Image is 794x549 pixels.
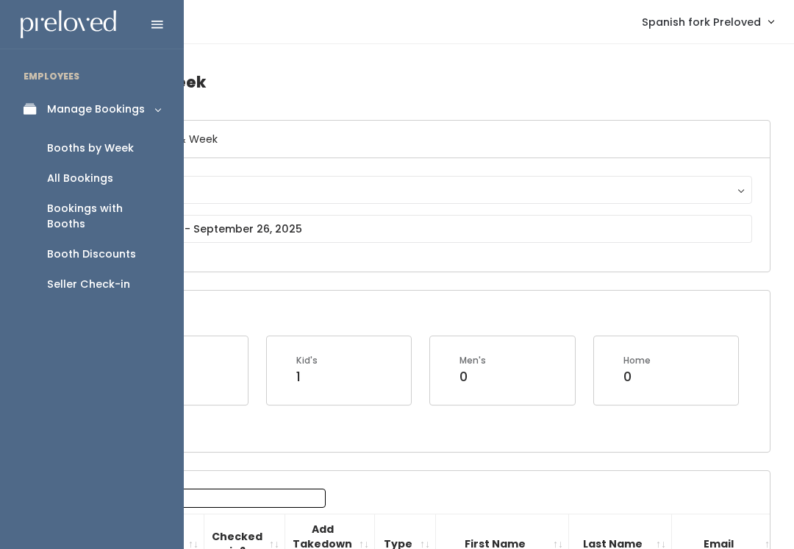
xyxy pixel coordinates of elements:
a: Spanish fork Preloved [627,6,788,38]
label: Search: [85,489,326,508]
div: 1 [296,367,318,386]
span: Spanish fork Preloved [642,14,761,30]
input: September 20 - September 26, 2025 [93,215,752,243]
div: Bookings with Booths [47,201,160,232]
div: Manage Bookings [47,102,145,117]
img: preloved logo [21,10,116,39]
input: Search: [138,489,326,508]
div: 0 [459,367,486,386]
div: Spanish Fork [107,182,738,198]
div: 0 [623,367,651,386]
div: Home [623,354,651,367]
h4: Booths by Week [75,62,770,102]
div: All Bookings [47,171,113,186]
div: Booth Discounts [47,247,136,262]
button: Spanish Fork [93,176,752,204]
h6: Select Location & Week [76,121,770,158]
div: Seller Check-in [47,277,130,292]
div: Kid's [296,354,318,367]
div: Men's [459,354,486,367]
div: Booths by Week [47,141,134,156]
